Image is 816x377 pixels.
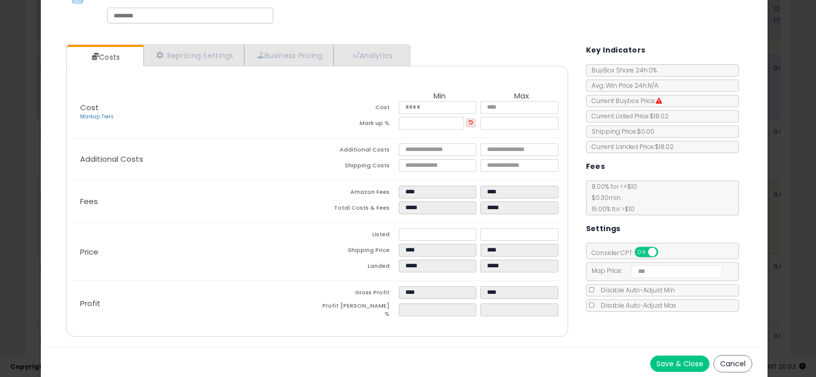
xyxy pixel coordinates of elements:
[80,113,114,120] a: Markup Tiers
[317,228,399,244] td: Listed
[317,143,399,159] td: Additional Costs
[67,47,142,67] a: Costs
[317,286,399,302] td: Gross Profit
[635,248,648,257] span: ON
[586,205,634,213] span: 15.00 % for > $10
[656,98,662,104] i: Suppressed Buy Box
[143,45,244,66] a: Repricing Settings
[586,248,672,257] span: Consider CPT:
[72,197,317,206] p: Fees
[650,356,709,372] button: Save & Close
[586,44,646,57] h5: Key Indicators
[596,301,676,310] span: Disable Auto-Adjust Max
[586,193,621,202] span: $0.30 min
[586,160,605,173] h5: Fees
[586,127,654,136] span: Shipping Price: $0.00
[334,45,409,66] a: Analytics
[317,159,399,175] td: Shipping Costs
[317,202,399,217] td: Total Costs & Fees
[399,92,480,101] th: Min
[586,66,657,74] span: BuyBox Share 24h: 0%
[586,96,662,105] span: Current Buybox Price:
[317,244,399,260] td: Shipping Price
[72,299,317,308] p: Profit
[586,112,669,120] span: Current Listed Price: $18.02
[713,355,752,372] button: Cancel
[656,248,673,257] span: OFF
[72,155,317,163] p: Additional Costs
[317,117,399,133] td: Mark up %
[72,104,317,121] p: Cost
[317,186,399,202] td: Amazon Fees
[586,81,658,90] span: Avg. Win Price 24h: N/A
[317,260,399,275] td: Landed
[72,248,317,256] p: Price
[480,92,562,101] th: Max
[586,266,723,275] span: Map Price:
[586,182,637,213] span: 8.00 % for <= $10
[596,286,675,294] span: Disable Auto-Adjust Min
[586,142,674,151] span: Current Landed Price: $18.02
[586,222,621,235] h5: Settings
[244,45,334,66] a: Business Pricing
[317,101,399,117] td: Cost
[317,302,399,321] td: Profit [PERSON_NAME] %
